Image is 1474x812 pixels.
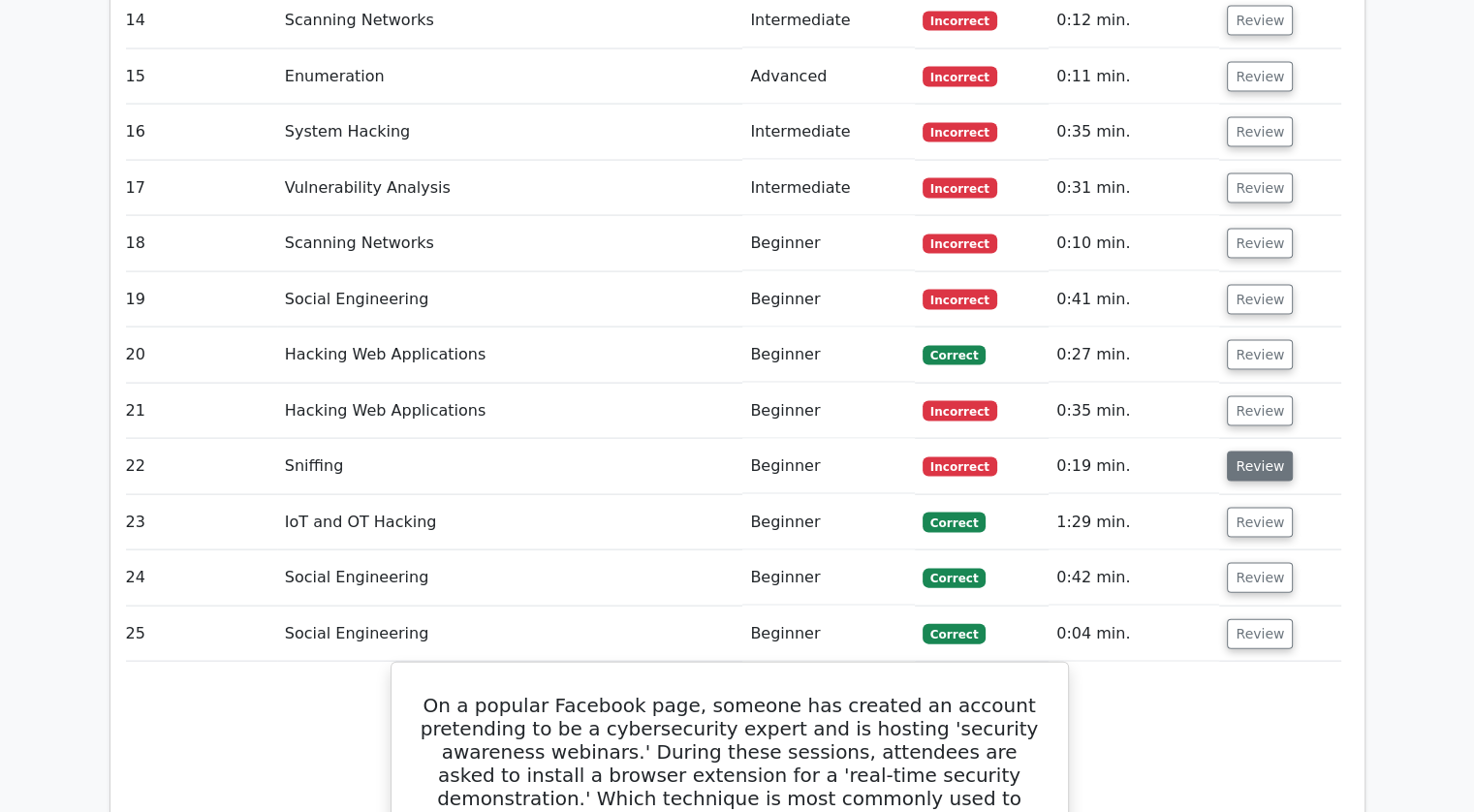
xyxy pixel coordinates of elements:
td: Intermediate [742,161,915,216]
td: 18 [118,216,277,271]
td: Beginner [742,384,915,439]
span: Incorrect [923,178,997,198]
span: Correct [923,513,986,532]
td: IoT and OT Hacking [277,495,743,550]
td: 0:31 min. [1049,161,1219,216]
button: Review [1227,62,1293,92]
td: 24 [118,550,277,606]
td: 0:11 min. [1049,49,1219,105]
td: Beginner [742,272,915,328]
td: Hacking Web Applications [277,384,743,439]
td: 0:41 min. [1049,272,1219,328]
span: Incorrect [923,12,997,31]
td: Hacking Web Applications [277,328,743,383]
span: Incorrect [923,234,997,254]
td: 0:27 min. [1049,328,1219,383]
td: 1:29 min. [1049,495,1219,550]
button: Review [1227,117,1293,147]
td: 25 [118,607,277,662]
td: 0:10 min. [1049,216,1219,271]
button: Review [1227,508,1293,538]
td: Beginner [742,328,915,383]
button: Review [1227,619,1293,649]
span: Incorrect [923,290,997,309]
td: 0:35 min. [1049,105,1219,160]
td: Beginner [742,495,915,550]
span: Incorrect [923,67,997,86]
td: Social Engineering [277,550,743,606]
button: Review [1227,229,1293,259]
td: Beginner [742,216,915,271]
td: Beginner [742,550,915,606]
td: Social Engineering [277,607,743,662]
td: Beginner [742,439,915,494]
button: Review [1227,563,1293,593]
td: Advanced [742,49,915,105]
td: 0:04 min. [1049,607,1219,662]
td: 15 [118,49,277,105]
td: 20 [118,328,277,383]
span: Incorrect [923,123,997,142]
td: Scanning Networks [277,216,743,271]
td: Social Engineering [277,272,743,328]
td: Sniffing [277,439,743,494]
td: System Hacking [277,105,743,160]
span: Correct [923,346,986,365]
td: 22 [118,439,277,494]
td: Beginner [742,607,915,662]
button: Review [1227,396,1293,426]
td: 23 [118,495,277,550]
button: Review [1227,173,1293,203]
button: Review [1227,6,1293,36]
button: Review [1227,340,1293,370]
span: Incorrect [923,401,997,421]
td: Vulnerability Analysis [277,161,743,216]
span: Incorrect [923,457,997,477]
td: 17 [118,161,277,216]
span: Correct [923,569,986,588]
button: Review [1227,452,1293,482]
span: Correct [923,624,986,643]
td: 19 [118,272,277,328]
td: 0:42 min. [1049,550,1219,606]
td: 21 [118,384,277,439]
td: 16 [118,105,277,160]
td: Intermediate [742,105,915,160]
td: 0:35 min. [1049,384,1219,439]
button: Review [1227,285,1293,315]
td: 0:19 min. [1049,439,1219,494]
td: Enumeration [277,49,743,105]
